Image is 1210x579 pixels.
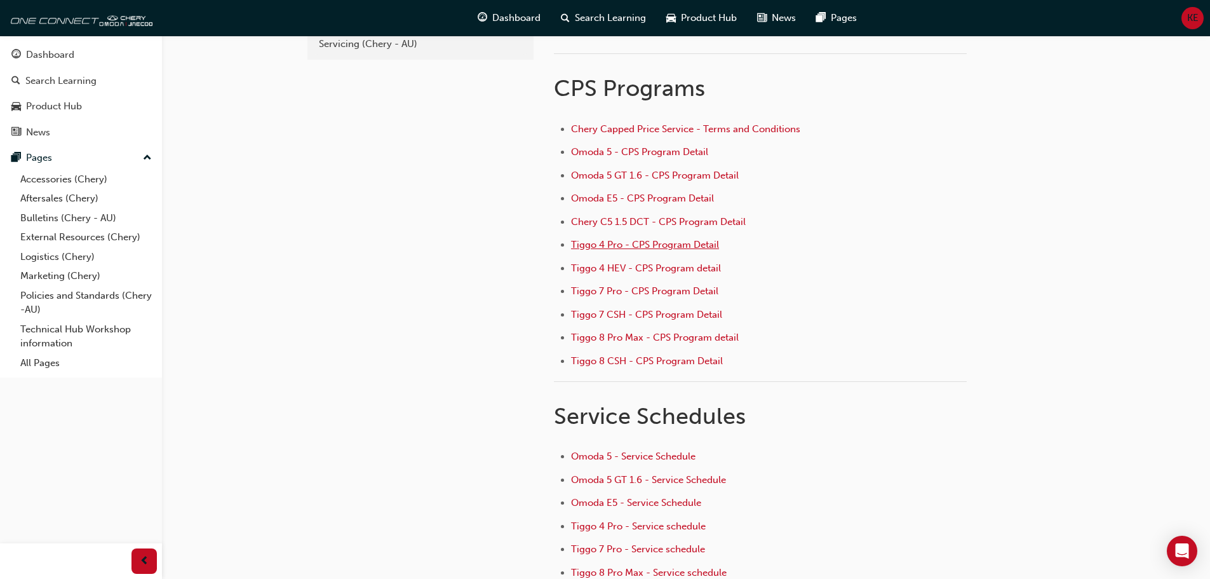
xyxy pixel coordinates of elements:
a: Tiggo 4 HEV - CPS Program detail [571,262,721,274]
a: Tiggo 4 Pro - CPS Program Detail [571,239,719,250]
a: News [5,121,157,144]
a: pages-iconPages [806,5,867,31]
a: news-iconNews [747,5,806,31]
a: search-iconSearch Learning [551,5,656,31]
a: Policies and Standards (Chery -AU) [15,286,157,320]
span: pages-icon [11,153,21,164]
a: External Resources (Chery) [15,228,157,247]
span: up-icon [143,150,152,167]
a: Omoda E5 - Service Schedule [571,497,701,508]
a: Tiggo 7 Pro - Service schedule [571,543,705,555]
button: KE [1181,7,1204,29]
a: Tiggo 8 CSH - CPS Program Detail [571,355,723,367]
a: Search Learning [5,69,157,93]
span: guage-icon [11,50,21,61]
a: Chery C5 1.5 DCT - CPS Program Detail [571,216,746,228]
a: Technical Hub Workshop information [15,320,157,353]
div: Dashboard [26,48,74,62]
a: Tiggo 7 CSH - CPS Program Detail [571,309,722,320]
a: Chery Capped Price Service - Terms and Conditions [571,123,800,135]
div: Search Learning [25,74,97,88]
button: Pages [5,146,157,170]
a: Product Hub [5,95,157,118]
a: Omoda 5 - CPS Program Detail [571,146,708,158]
span: search-icon [11,76,20,87]
div: News [26,125,50,140]
span: CPS Programs [554,74,705,102]
span: Dashboard [492,11,541,25]
div: Pages [26,151,52,165]
div: Servicing (Chery - AU) [319,37,522,51]
a: Omoda E5 - CPS Program Detail [571,193,714,204]
button: DashboardSearch LearningProduct HubNews [5,41,157,146]
span: car-icon [11,101,21,112]
a: Aftersales (Chery) [15,189,157,208]
a: Omoda 5 GT 1.6 - Service Schedule [571,474,726,486]
div: Open Intercom Messenger [1167,536,1197,566]
span: news-icon [757,10,767,26]
span: prev-icon [140,554,149,569]
a: Tiggo 8 Pro Max - Service schedule [571,567,727,578]
span: Pages [831,11,857,25]
div: Product Hub [26,99,82,114]
span: Service Schedules [554,402,746,430]
a: All Pages [15,353,157,373]
span: News [772,11,796,25]
a: Tiggo 8 Pro Max - CPS Program detail [571,332,739,343]
a: Bulletins (Chery - AU) [15,208,157,228]
span: Product Hub [681,11,737,25]
a: Omoda 5 - Service Schedule [571,451,696,462]
a: car-iconProduct Hub [656,5,747,31]
span: Search Learning [575,11,646,25]
a: Omoda 5 GT 1.6 - CPS Program Detail [571,170,739,181]
span: pages-icon [816,10,826,26]
a: Tiggo 7 Pro - CPS Program Detail [571,285,718,297]
a: Tiggo 4 Pro - Service schedule [571,521,706,532]
span: news-icon [11,127,21,139]
span: KE [1187,11,1199,25]
a: Dashboard [5,43,157,67]
span: search-icon [561,10,570,26]
a: guage-iconDashboard [467,5,551,31]
a: Accessories (Chery) [15,170,157,189]
span: car-icon [666,10,676,26]
img: oneconnect [6,5,152,31]
a: Servicing (Chery - AU) [313,33,528,55]
span: guage-icon [478,10,487,26]
a: Logistics (Chery) [15,247,157,267]
a: Marketing (Chery) [15,266,157,286]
